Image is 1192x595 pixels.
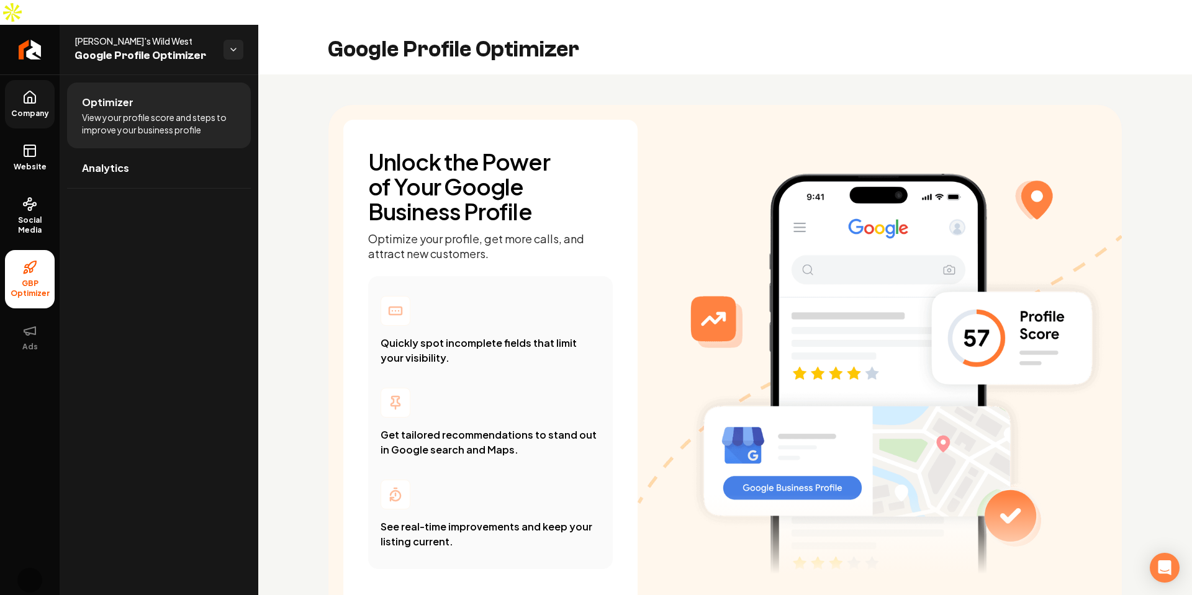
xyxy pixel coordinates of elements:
a: Analytics [67,148,251,188]
span: View your profile score and steps to improve your business profile [82,111,236,136]
span: GBP Optimizer [5,279,55,298]
p: Optimize your profile, get more calls, and attract new customers. [368,231,613,261]
p: Get tailored recommendations to stand out in Google search and Maps. [381,427,600,457]
button: Open user button [17,568,42,593]
h2: Google Profile Optimizer [328,37,579,62]
p: See real-time improvements and keep your listing current. [381,519,600,549]
div: Open Intercom Messenger [1150,553,1180,583]
a: Company [5,80,55,128]
a: Website [5,133,55,182]
img: GBP Optimizer [638,154,1122,574]
span: Website [9,162,52,172]
span: Social Media [5,215,55,235]
img: Rebolt Logo [19,40,42,60]
span: Optimizer [82,95,133,110]
a: Social Media [5,187,55,245]
span: Ads [17,342,43,352]
span: [PERSON_NAME]'s Wild West [74,35,214,47]
span: Google Profile Optimizer [74,47,214,65]
p: Quickly spot incomplete fields that limit your visibility. [381,336,600,365]
button: Ads [5,313,55,362]
h1: Unlock the Power of Your Google Business Profile [368,150,567,224]
span: Analytics [82,161,129,176]
span: Company [6,109,54,119]
img: Sagar Soni [17,568,42,593]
